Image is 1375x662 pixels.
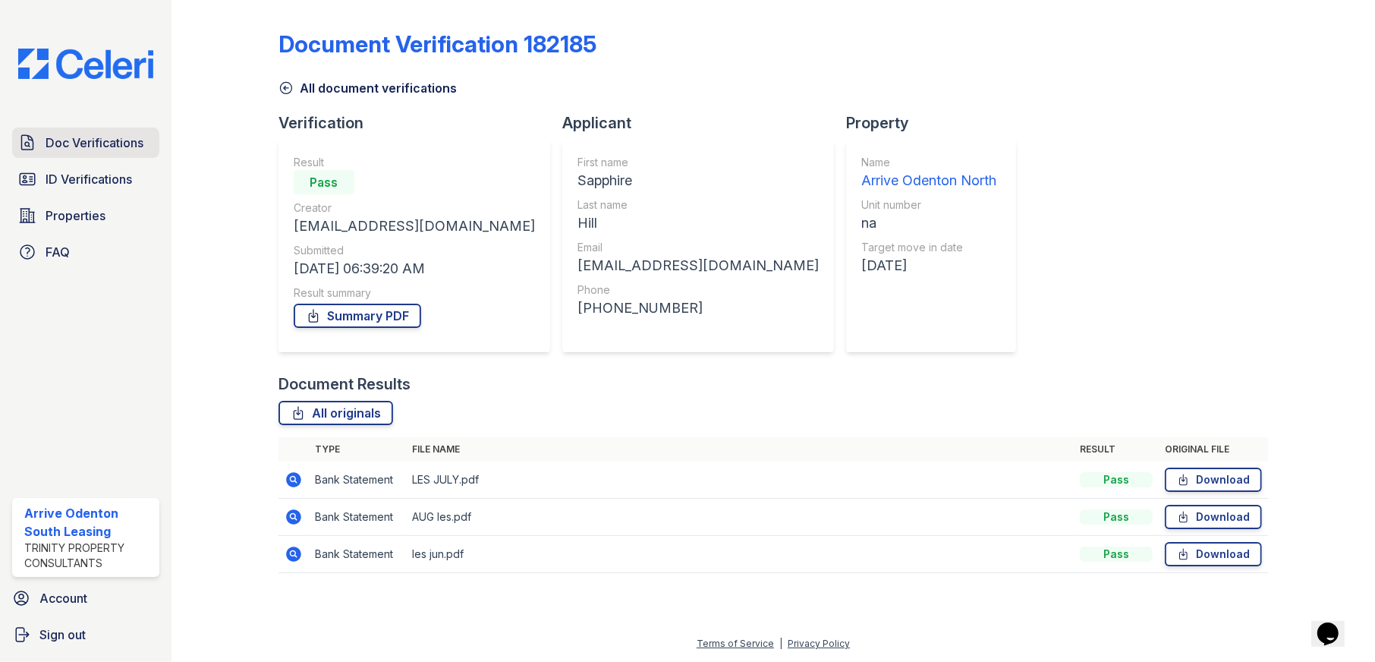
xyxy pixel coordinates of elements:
a: Privacy Policy [788,638,850,649]
div: [PHONE_NUMBER] [577,298,819,319]
div: Name [861,155,996,170]
div: [EMAIL_ADDRESS][DOMAIN_NAME] [294,216,535,237]
div: | [779,638,782,649]
span: FAQ [46,243,70,261]
a: All originals [278,401,393,425]
td: Bank Statement [309,536,406,573]
div: Email [577,240,819,255]
div: Pass [1080,472,1153,487]
div: [DATE] [861,255,996,276]
a: Properties [12,200,159,231]
td: Bank Statement [309,462,406,499]
div: Creator [294,200,535,216]
div: Phone [577,282,819,298]
th: File name [406,437,1075,462]
div: Applicant [562,112,846,134]
a: Download [1165,468,1262,492]
th: Result [1074,437,1159,462]
a: Download [1165,505,1262,529]
div: Document Results [278,374,411,395]
div: Last name [577,197,819,213]
span: Doc Verifications [46,134,143,152]
a: FAQ [12,237,159,267]
a: Terms of Service [697,638,774,649]
div: Submitted [294,243,535,258]
a: ID Verifications [12,164,159,194]
span: Account [39,589,87,607]
span: Sign out [39,626,86,644]
td: les jun.pdf [406,536,1075,573]
td: LES JULY.pdf [406,462,1075,499]
div: [EMAIL_ADDRESS][DOMAIN_NAME] [577,255,819,276]
span: ID Verifications [46,170,132,188]
div: Target move in date [861,240,996,255]
div: na [861,213,996,234]
td: AUG les.pdf [406,499,1075,536]
a: Summary PDF [294,304,421,328]
div: Verification [278,112,562,134]
div: Result summary [294,285,535,301]
a: All document verifications [278,79,457,97]
span: Properties [46,206,105,225]
a: Doc Verifications [12,128,159,158]
div: First name [577,155,819,170]
a: Name Arrive Odenton North [861,155,996,191]
div: Sapphire [577,170,819,191]
div: Pass [1080,509,1153,525]
div: Pass [294,170,354,194]
div: Pass [1080,547,1153,562]
iframe: chat widget [1311,601,1360,647]
div: Result [294,155,535,170]
div: Trinity Property Consultants [24,541,153,571]
div: Property [846,112,1028,134]
img: CE_Logo_Blue-a8612792a0a2168367f1c8372b55b34899dd931a85d93a1a3d3e32e68fde9ad4.png [6,49,165,79]
a: Sign out [6,619,165,650]
a: Account [6,583,165,613]
th: Type [309,437,406,462]
th: Original file [1159,437,1268,462]
td: Bank Statement [309,499,406,536]
div: Document Verification 182185 [278,30,596,58]
div: Arrive Odenton North [861,170,996,191]
div: [DATE] 06:39:20 AM [294,258,535,279]
a: Download [1165,542,1262,566]
div: Arrive Odenton South Leasing [24,504,153,541]
div: Unit number [861,197,996,213]
div: Hill [577,213,819,234]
